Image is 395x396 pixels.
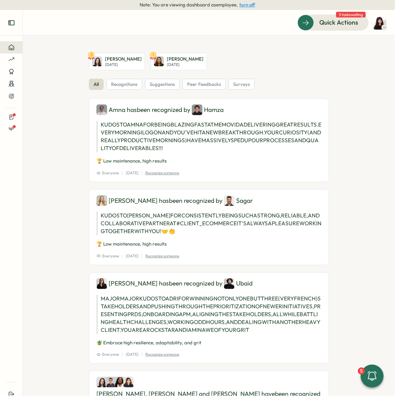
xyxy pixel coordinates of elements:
[224,195,235,206] img: Sagar Verma
[358,367,365,375] div: 5
[105,377,116,387] img: Hasan Naqvi
[126,351,139,358] p: [DATE]
[192,104,224,115] div: Hamza
[96,351,119,358] span: Everyone
[224,278,235,289] img: Ubaid (Ubi)
[152,52,154,57] text: 1
[96,212,321,235] p: KUDOS TO [PERSON_NAME] FOR CONSISTENTLY BEING SUCH A STRONG, RELIABLE, AND COLLABORATIVE PARTNER ...
[96,104,107,115] img: Amna Khattak
[373,16,386,30] img: Kelly Rosa
[141,351,142,358] p: |
[89,53,145,70] a: 3Elisabetta ​Casagrande[PERSON_NAME][DATE]
[122,351,123,358] p: |
[224,278,252,289] div: Ubaid
[96,241,321,247] p: 🏆 Low maintenance, high results
[111,81,137,88] span: recognitions
[140,2,238,8] span: Note: You are viewing dashboard as employee ,
[96,195,321,206] div: [PERSON_NAME] has been recognized by
[240,2,255,7] button: turn off
[96,121,321,152] p: KUDOS TO AMNA FOR BEING BLAZING FAST AT MEMOVIDA DELIVERING GREAT RESULTS. EVERY MORNING I LOG ON...
[154,56,164,66] img: Maria Makarova
[96,278,107,289] img: Adriana Fosca
[167,62,204,67] p: [DATE]
[141,170,142,176] p: |
[187,81,221,88] span: peer feedbacks
[319,18,358,27] span: Quick Actions
[224,195,253,206] div: Sagar
[96,253,119,259] span: Everyone
[105,62,142,67] p: [DATE]
[96,340,321,346] p: 🪴 Embrace high resilience, adaptability, and grit
[126,170,139,176] p: [DATE]
[123,377,134,387] img: Zara Malik
[145,170,179,176] p: Recognize someone
[122,170,123,176] p: |
[92,56,102,66] img: Elisabetta ​Casagrande
[96,170,119,176] span: Everyone
[151,53,207,70] a: 1Maria Makarova[PERSON_NAME][DATE]
[96,195,107,206] img: Sarah McEwan
[105,56,142,62] p: [PERSON_NAME]
[192,104,202,115] img: Hamza Atique
[96,295,321,334] p: MAJOR MAJOR KUDOS TO ADRI FOR WINNING NOT ONLY ONE BUT THREE (VERY FRENCH) STAKEHOLDERS AND PUSHI...
[141,253,142,259] p: |
[336,12,366,17] span: 5 tasks waiting
[96,377,107,387] img: Elisabetta ​Casagrande
[94,81,99,88] span: all
[167,56,204,62] p: [PERSON_NAME]
[150,81,175,88] span: suggestions
[126,253,139,259] p: [DATE]
[145,253,179,259] p: Recognize someone
[96,104,321,115] div: Amna has been recognized by
[90,52,92,57] text: 3
[96,278,321,289] div: [PERSON_NAME] has been recognized by
[96,158,321,164] p: 🏆 Low maintenance, high results
[233,81,250,88] span: surveys
[122,253,123,259] p: |
[297,15,369,30] button: Quick Actions
[114,377,125,387] img: Laissa Duclos
[145,351,179,358] p: Recognize someone
[4,16,19,30] button: Expand sidebar
[361,365,384,387] button: 5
